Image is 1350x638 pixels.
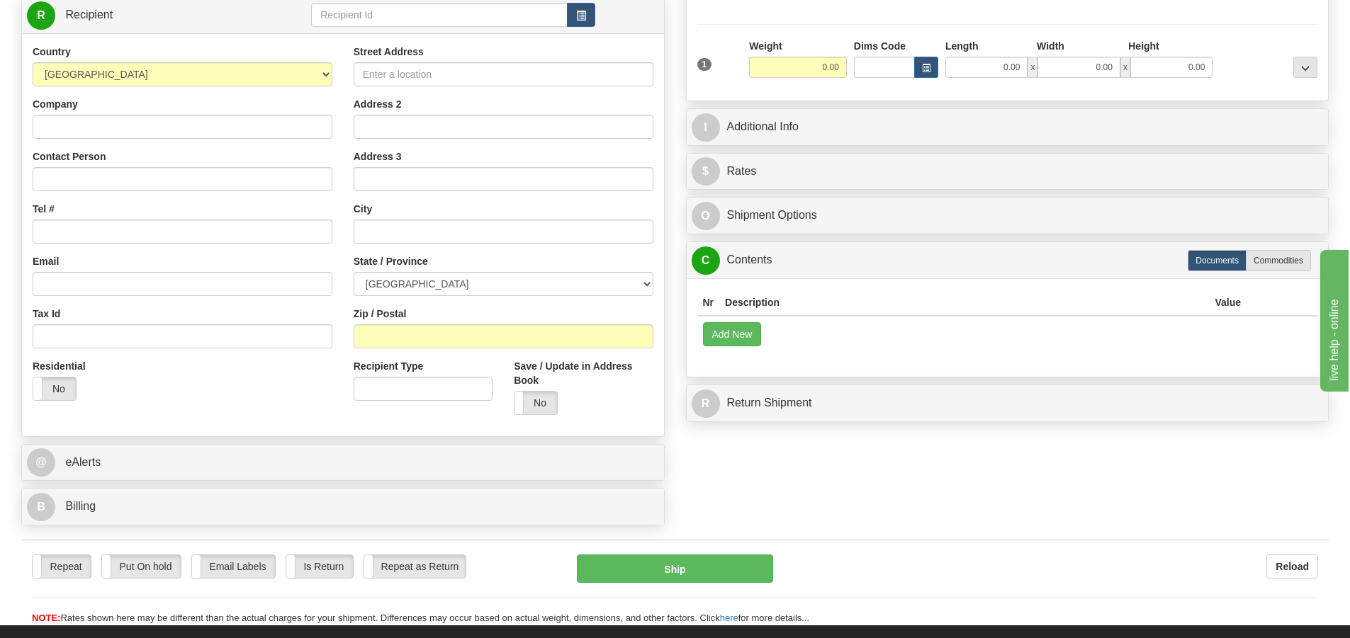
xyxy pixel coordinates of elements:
th: Nr [697,290,720,316]
label: Weight [749,39,782,53]
span: x [1120,57,1130,78]
label: Address 2 [354,97,402,111]
span: @ [27,448,55,477]
span: Billing [65,500,96,512]
label: Dims Code [854,39,906,53]
label: Repeat as Return [364,555,466,578]
iframe: chat widget [1317,246,1349,391]
label: Country [33,45,71,59]
input: Enter a location [354,62,653,86]
label: Residential [33,359,86,373]
a: here [720,613,738,623]
span: Recipient [65,8,113,21]
span: B [27,493,55,521]
label: Is Return [286,555,353,578]
label: Email Labels [192,555,275,578]
span: R [692,389,720,418]
b: Reload [1276,561,1309,572]
span: x [1028,57,1037,78]
div: live help - online [11,8,131,25]
label: Recipient Type [354,359,424,373]
label: Length [945,39,979,53]
label: Address 3 [354,149,402,164]
button: Reload [1266,554,1318,579]
a: IAdditional Info [692,113,1324,142]
span: eAlerts [65,456,101,468]
label: No [514,392,557,414]
th: Description [719,290,1209,316]
button: Add New [703,322,762,346]
label: Email [33,254,59,268]
a: B Billing [27,492,659,521]
label: Tel # [33,202,55,216]
label: Zip / Postal [354,307,407,321]
span: I [692,113,720,142]
label: Company [33,97,78,111]
label: City [354,202,372,216]
a: RReturn Shipment [692,389,1324,418]
label: Tax Id [33,307,60,321]
label: Repeat [33,555,91,578]
span: NOTE: [32,613,60,623]
div: ... [1293,57,1317,78]
a: CContents [692,246,1324,275]
a: R Recipient [27,1,280,30]
span: $ [692,157,720,186]
input: Recipient Id [311,3,568,27]
label: No [33,377,76,400]
label: Width [1037,39,1064,53]
label: Save / Update in Address Book [514,359,653,387]
span: C [692,246,720,275]
span: 1 [697,58,712,71]
span: R [27,1,55,30]
div: Rates shown here may be different than the actual charges for your shipment. Differences may occu... [21,612,1329,625]
a: $Rates [692,157,1324,186]
label: Street Address [354,45,424,59]
span: O [692,202,720,230]
a: OShipment Options [692,201,1324,230]
button: Ship [577,554,773,583]
label: Documents [1188,250,1247,271]
label: Contact Person [33,149,106,164]
label: Commodities [1246,250,1311,271]
label: Height [1128,39,1159,53]
a: @ eAlerts [27,448,659,477]
label: State / Province [354,254,428,268]
th: Value [1209,290,1247,316]
label: Put On hold [102,555,181,578]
